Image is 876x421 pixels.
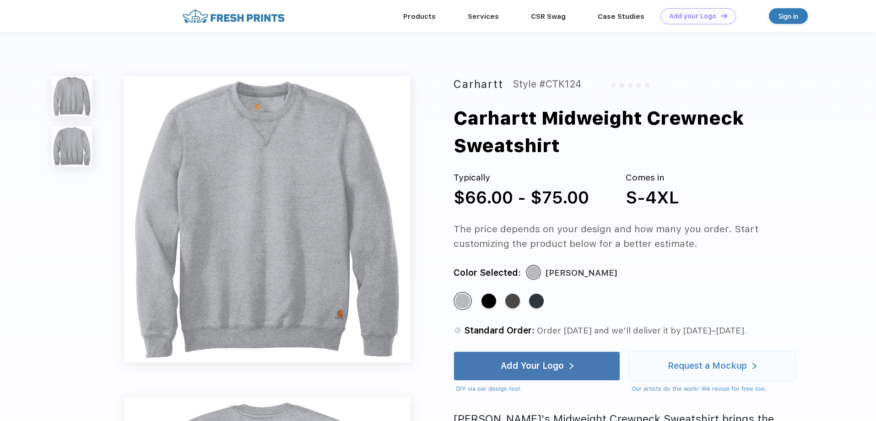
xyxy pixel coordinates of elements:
div: DIY via our design tool. [456,384,620,394]
div: Comes in [626,171,679,185]
img: gray_star.svg [611,82,616,87]
div: Our artists do the work! We revise for free too. [632,384,795,394]
img: white arrow [569,363,573,370]
img: white arrow [752,363,757,370]
img: standard order [454,326,462,334]
img: gray_star.svg [636,82,641,87]
div: Sign in [779,11,798,22]
div: Add your Logo [669,12,716,20]
div: Carbon Heather [505,294,520,308]
span: Order [DATE] and we’ll deliver it by [DATE]–[DATE]. [537,325,747,336]
div: S-4XL [626,185,679,210]
a: Sign in [769,8,808,24]
img: gray_star.svg [619,82,624,87]
div: $66.00 - $75.00 [454,185,589,210]
div: Heather Grey [455,294,470,308]
a: Products [403,12,436,21]
img: func=resize&h=640 [124,76,410,362]
div: New Navy [529,294,544,308]
img: func=resize&h=100 [52,76,92,116]
div: Request a Mockup [668,361,747,371]
div: Color Selected: [454,266,521,280]
div: Carhartt Midweight Crewneck Sweatshirt [454,104,848,159]
div: Carhartt [454,76,503,93]
div: Add Your Logo [501,361,564,371]
img: DT [721,13,727,18]
img: func=resize&h=100 [52,126,92,167]
div: [PERSON_NAME] [546,266,617,280]
div: Typically [454,171,589,185]
img: gray_star.svg [627,82,633,87]
img: gray_star.svg [644,82,649,87]
img: fo%20logo%202.webp [180,8,287,24]
span: Standard Order: [464,325,535,336]
div: Black [481,294,496,308]
div: Style #CTK124 [513,76,581,93]
div: The price depends on your design and how many you order. Start customizing the product below for ... [454,222,813,251]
